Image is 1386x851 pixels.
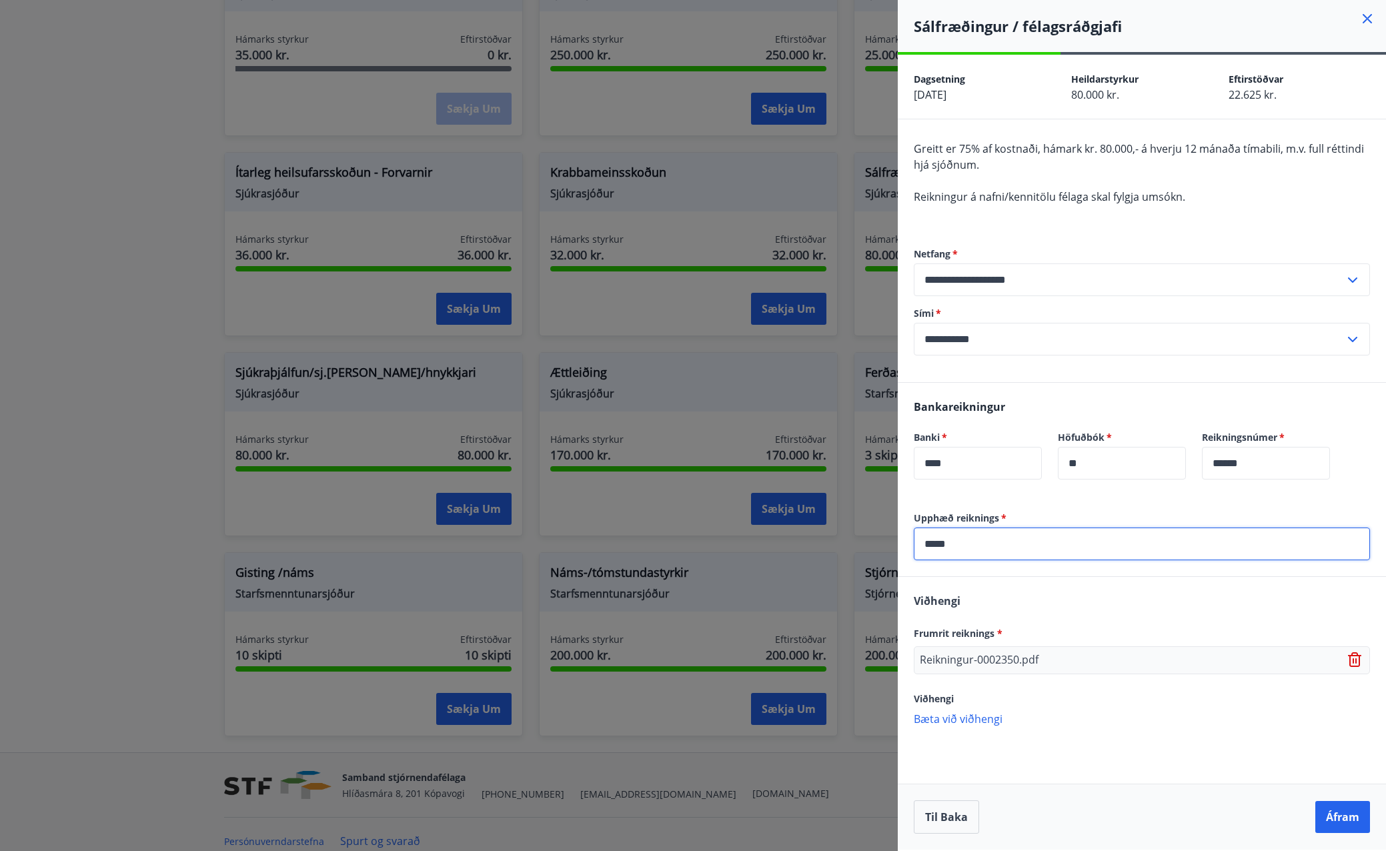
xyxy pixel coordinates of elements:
[1202,431,1330,444] label: Reikningsnúmer
[914,627,1002,640] span: Frumrit reiknings
[914,399,1005,414] span: Bankareikningur
[914,307,1370,320] label: Sími
[914,528,1370,560] div: Upphæð reiknings
[914,189,1185,204] span: Reikningur á nafni/kennitölu félaga skal fylgja umsókn.
[914,247,1370,261] label: Netfang
[914,141,1364,172] span: Greitt er 75% af kostnaði, hámark kr. 80.000,- á hverju 12 mánaða tímabili, m.v. full réttindi hj...
[914,512,1370,525] label: Upphæð reiknings
[914,431,1042,444] label: Banki
[1071,73,1139,85] span: Heildarstyrkur
[920,652,1038,668] p: Reikningur-0002350.pdf
[914,87,946,102] span: [DATE]
[1058,431,1186,444] label: Höfuðbók
[1229,73,1283,85] span: Eftirstöðvar
[1229,87,1277,102] span: 22.625 kr.
[1315,801,1370,833] button: Áfram
[914,73,965,85] span: Dagsetning
[914,692,954,705] span: Viðhengi
[914,800,979,834] button: Til baka
[1071,87,1119,102] span: 80.000 kr.
[914,594,960,608] span: Viðhengi
[914,16,1386,36] h4: Sálfræðingur / félagsráðgjafi
[914,712,1370,725] p: Bæta við viðhengi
